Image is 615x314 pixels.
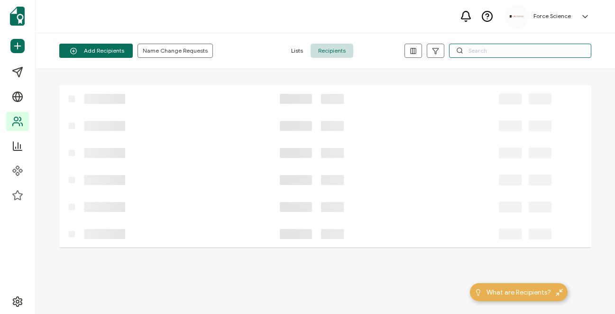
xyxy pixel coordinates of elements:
[556,289,563,296] img: minimize-icon.svg
[138,44,213,58] button: Name Change Requests
[59,44,133,58] button: Add Recipients
[510,15,524,18] img: d96c2383-09d7-413e-afb5-8f6c84c8c5d6.png
[568,268,615,314] iframe: Chat Widget
[143,48,208,54] span: Name Change Requests
[533,13,571,19] h5: Force Science
[486,287,551,297] span: What are Recipients?
[449,44,591,58] input: Search
[10,7,25,26] img: sertifier-logomark-colored.svg
[311,44,353,58] span: Recipients
[284,44,311,58] span: Lists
